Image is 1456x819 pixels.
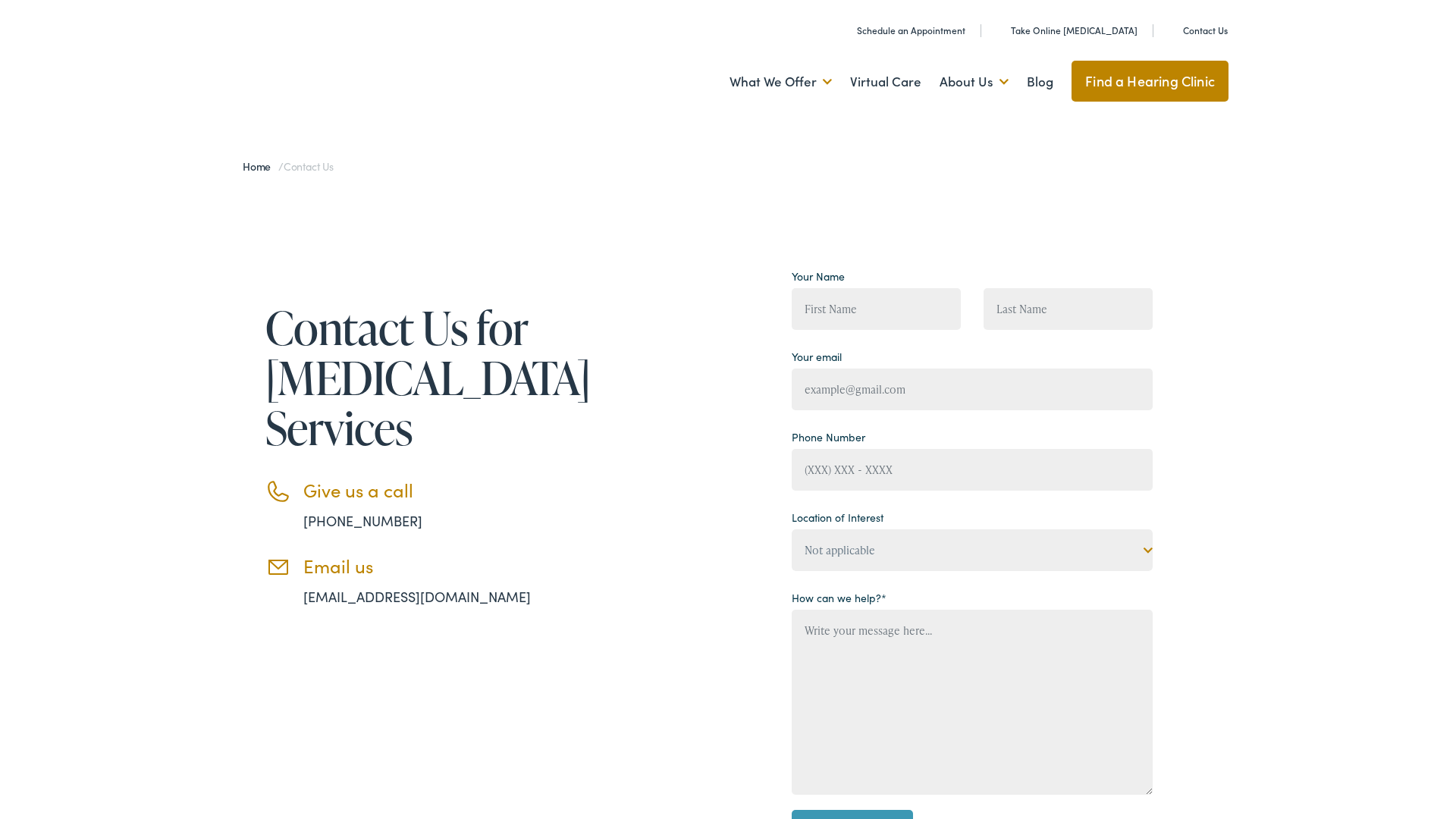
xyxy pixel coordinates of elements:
[994,24,1137,36] a: Take Online [MEDICAL_DATA]
[243,158,334,174] span: /
[792,268,845,284] label: Your Name
[243,158,278,174] a: Home
[792,449,1153,491] input: (XXX) XXX - XXXX
[792,590,886,606] label: How can we help?
[1166,23,1177,38] img: Mail icon representing email contact with Ohio Hearing in Cincinnati, OH
[1166,24,1228,36] a: Contact Us
[792,369,1153,410] input: example@gmail.com
[303,479,576,501] h3: Give us a call
[984,288,1153,330] input: Last Name
[303,555,576,577] h3: Email us
[284,158,334,174] span: Contact Us
[994,23,1005,38] img: Headphones icone to schedule online hearing test in Cincinnati, OH
[850,54,921,110] a: Virtual Care
[730,54,832,110] a: What We Offer
[792,429,865,445] label: Phone Number
[840,24,965,36] a: Schedule an Appointment
[265,303,576,453] h1: Contact Us for [MEDICAL_DATA] Services
[303,511,422,530] a: [PHONE_NUMBER]
[840,23,851,38] img: Calendar Icon to schedule a hearing appointment in Cincinnati, OH
[792,288,961,330] input: First Name
[1027,54,1053,110] a: Blog
[792,510,883,526] label: Location of Interest
[940,54,1009,110] a: About Us
[792,349,842,365] label: Your email
[1072,61,1228,102] a: Find a Hearing Clinic
[303,587,531,606] a: [EMAIL_ADDRESS][DOMAIN_NAME]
